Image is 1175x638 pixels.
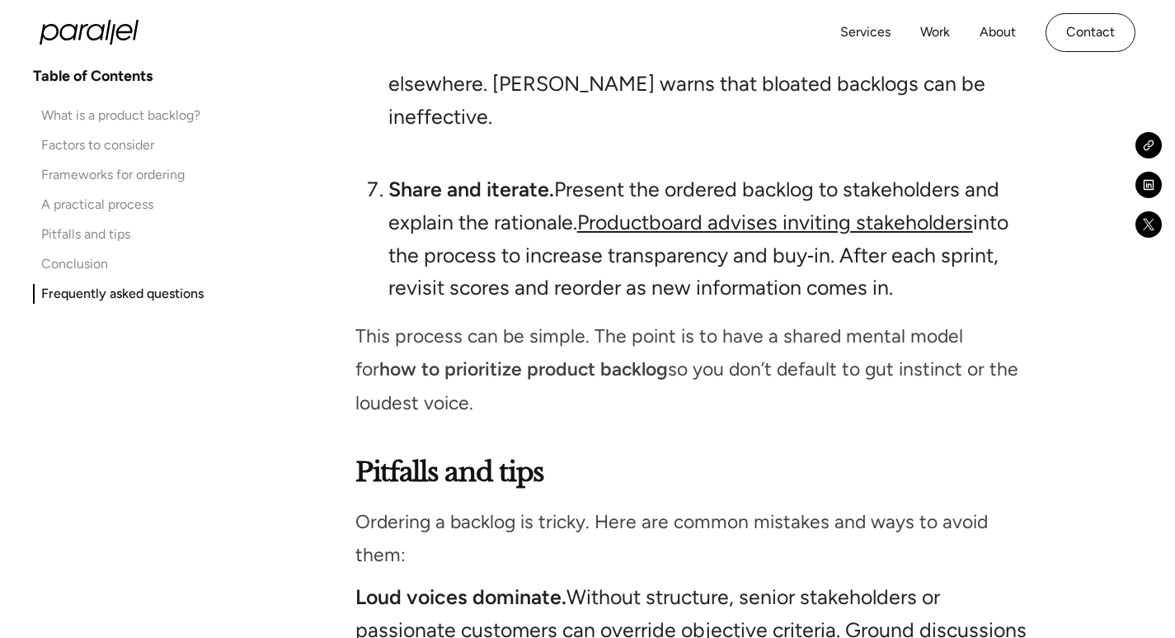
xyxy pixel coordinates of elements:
a: Factors to consider [33,135,204,155]
strong: Share and iterate. [388,177,554,201]
div: Frameworks for ordering [41,165,185,185]
strong: Loud voices dominate. [355,584,566,609]
a: home [40,20,139,45]
li: Present the ordered backlog to stakeholders and explain the rationale. into the process to increa... [388,173,1027,305]
p: This process can be simple. The point is to have a shared mental model for so you don’t default t... [355,319,1027,418]
div: Conclusion [41,254,108,274]
a: A practical process [33,195,204,215]
a: About [980,21,1016,45]
a: What is a product backlog? [33,106,204,125]
a: Work [920,21,950,45]
div: A practical process [41,195,153,215]
a: Pitfalls and tips [33,224,204,244]
li: Identify the top few items for the next sprint or release. Keep the backlog lean by parking long‑... [388,2,1027,166]
a: Conclusion [33,254,204,274]
a: Frequently asked questions [33,284,204,304]
strong: Pitfalls and tips [355,456,544,489]
div: Factors to consider [41,135,154,155]
div: Frequently asked questions [41,284,204,304]
div: Pitfalls and tips [41,224,130,244]
h4: Table of Contents [33,66,153,86]
p: Ordering a backlog is tricky. Here are common mistakes and ways to avoid them: [355,505,1027,571]
a: Productboard advises inviting stakeholders [577,210,973,234]
a: Frameworks for ordering [33,165,204,185]
strong: how to prioritize product backlog [379,357,668,380]
a: Services [840,21,891,45]
div: What is a product backlog? [41,106,200,125]
a: Contact [1046,13,1135,52]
